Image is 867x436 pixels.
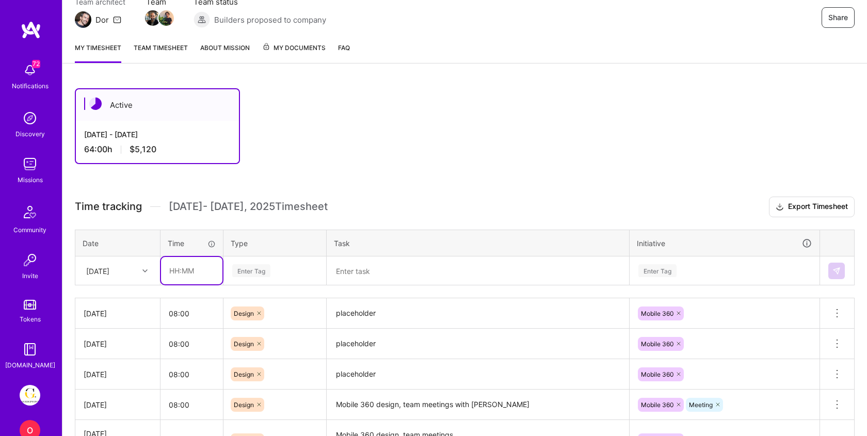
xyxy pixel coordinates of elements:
[214,14,326,25] span: Builders proposed to company
[130,144,156,155] span: $5,120
[86,265,109,276] div: [DATE]
[223,230,327,256] th: Type
[5,360,55,370] div: [DOMAIN_NAME]
[75,42,121,63] a: My timesheet
[262,42,326,54] span: My Documents
[89,98,102,110] img: Active
[21,21,41,39] img: logo
[638,263,677,279] div: Enter Tag
[327,230,630,256] th: Task
[84,369,152,380] div: [DATE]
[20,250,40,270] img: Invite
[160,300,223,327] input: HH:MM
[20,314,41,325] div: Tokens
[146,9,159,27] a: Team Member Avatar
[12,80,49,91] div: Notifications
[24,300,36,310] img: tokens
[169,200,328,213] span: [DATE] - [DATE] , 2025 Timesheet
[84,308,152,319] div: [DATE]
[828,12,848,23] span: Share
[95,14,109,25] div: Dor
[113,15,121,24] i: icon Mail
[159,9,173,27] a: Team Member Avatar
[160,330,223,358] input: HH:MM
[234,310,254,317] span: Design
[637,237,812,249] div: Initiative
[832,267,841,275] img: Submit
[22,270,38,281] div: Invite
[84,338,152,349] div: [DATE]
[160,391,223,418] input: HH:MM
[32,60,40,68] span: 72
[75,230,160,256] th: Date
[84,144,231,155] div: 64:00 h
[145,10,160,26] img: Team Member Avatar
[822,7,855,28] button: Share
[328,330,628,358] textarea: placeholder
[134,42,188,63] a: Team timesheet
[13,224,46,235] div: Community
[194,11,210,28] img: Builders proposed to company
[18,174,43,185] div: Missions
[161,257,222,284] input: HH:MM
[641,310,673,317] span: Mobile 360
[20,154,40,174] img: teamwork
[20,60,40,80] img: bell
[168,238,216,249] div: Time
[769,197,855,217] button: Export Timesheet
[328,391,628,419] textarea: Mobile 360 design, team meetings with [PERSON_NAME]
[75,200,142,213] span: Time tracking
[234,370,254,378] span: Design
[75,11,91,28] img: Team Architect
[20,108,40,128] img: discovery
[160,361,223,388] input: HH:MM
[200,42,250,63] a: About Mission
[689,401,713,409] span: Meeting
[20,339,40,360] img: guide book
[234,340,254,348] span: Design
[84,129,231,140] div: [DATE] - [DATE]
[641,340,673,348] span: Mobile 360
[76,89,239,121] div: Active
[328,299,628,328] textarea: placeholder
[84,399,152,410] div: [DATE]
[158,10,174,26] img: Team Member Avatar
[17,385,43,406] a: Guidepoint: Client Platform
[15,128,45,139] div: Discovery
[338,42,350,63] a: FAQ
[262,42,326,63] a: My Documents
[232,263,270,279] div: Enter Tag
[18,200,42,224] img: Community
[234,401,254,409] span: Design
[641,401,673,409] span: Mobile 360
[20,385,40,406] img: Guidepoint: Client Platform
[776,202,784,213] i: icon Download
[142,268,148,273] i: icon Chevron
[641,370,673,378] span: Mobile 360
[328,360,628,389] textarea: placeholder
